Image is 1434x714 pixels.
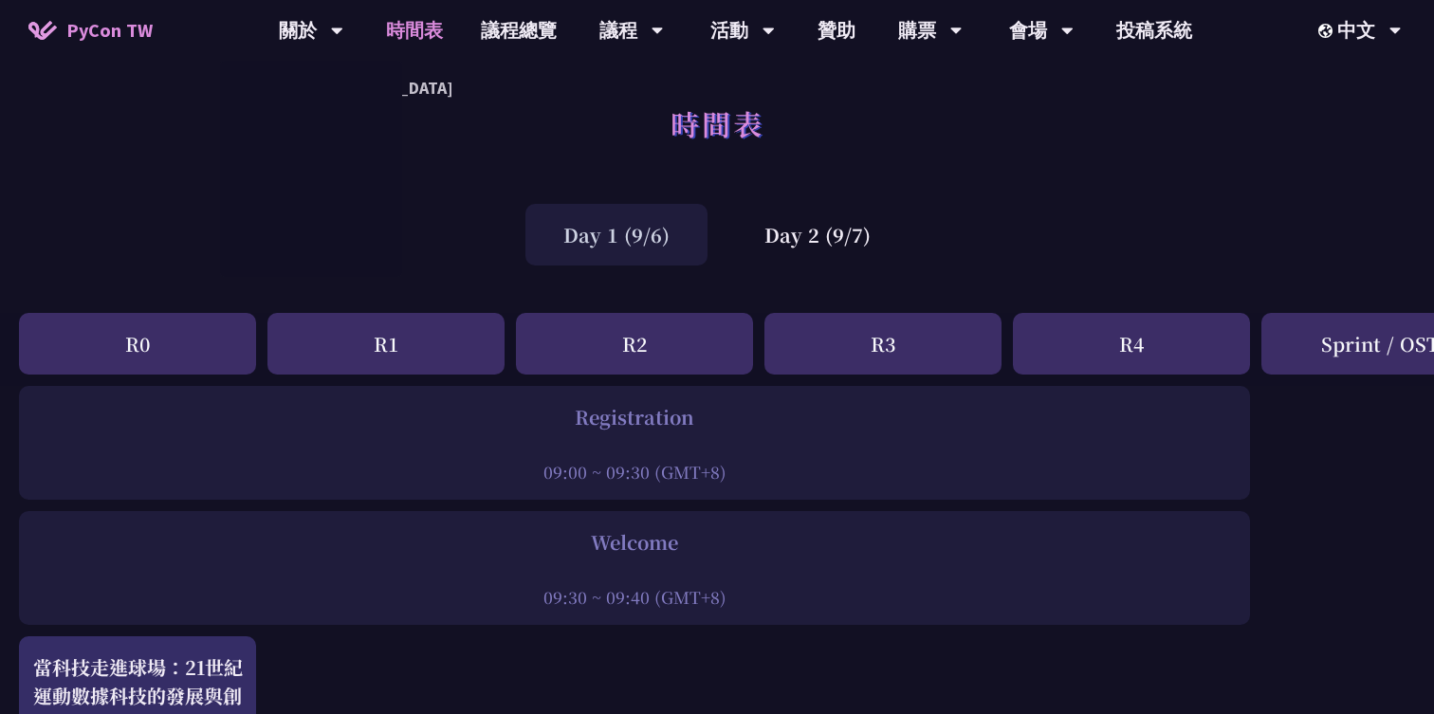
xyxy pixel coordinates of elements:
div: Day 1 (9/6) [525,204,708,265]
div: Registration [28,403,1241,431]
div: R2 [516,313,753,375]
div: R3 [764,313,1002,375]
a: PyCon [GEOGRAPHIC_DATA] [220,65,402,110]
div: R1 [267,313,505,375]
div: Day 2 (9/7) [726,204,909,265]
h1: 時間表 [671,95,764,152]
img: Locale Icon [1318,24,1337,38]
div: 09:30 ~ 09:40 (GMT+8) [28,585,1241,609]
div: 09:00 ~ 09:30 (GMT+8) [28,460,1241,484]
div: R0 [19,313,256,375]
span: PyCon TW [66,16,153,45]
a: PyCon TW [9,7,172,54]
div: R4 [1013,313,1250,375]
img: Home icon of PyCon TW 2025 [28,21,57,40]
div: Welcome [28,528,1241,557]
